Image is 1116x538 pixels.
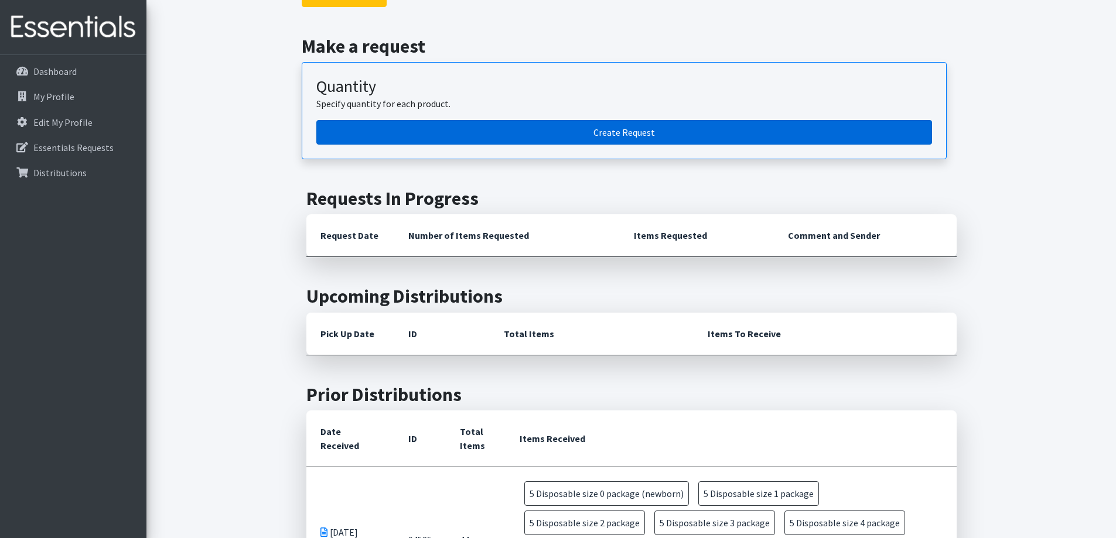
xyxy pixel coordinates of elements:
span: 5 Disposable size 2 package [524,510,645,535]
th: ID [394,410,446,467]
span: 5 Disposable size 1 package [698,481,819,506]
th: Comment and Sender [774,214,956,257]
th: Pick Up Date [306,313,394,355]
a: Dashboard [5,60,142,83]
p: My Profile [33,91,74,102]
span: 5 Disposable size 3 package [654,510,775,535]
a: Essentials Requests [5,136,142,159]
th: ID [394,313,490,355]
th: Request Date [306,214,394,257]
p: Essentials Requests [33,142,114,153]
th: Items Requested [620,214,774,257]
th: Items Received [506,410,956,467]
a: Distributions [5,161,142,184]
th: Number of Items Requested [394,214,620,257]
th: Date Received [306,410,394,467]
span: 5 Disposable size 4 package [784,510,905,535]
a: Create a request by quantity [316,120,932,145]
h2: Upcoming Distributions [306,285,957,307]
p: Edit My Profile [33,116,93,128]
a: My Profile [5,85,142,108]
p: Specify quantity for each product. [316,97,932,111]
p: Dashboard [33,66,77,77]
h3: Quantity [316,77,932,97]
th: Total Items [490,313,694,355]
th: Total Items [446,410,506,467]
a: Edit My Profile [5,111,142,134]
img: HumanEssentials [5,8,142,47]
h2: Make a request [302,35,961,57]
h2: Requests In Progress [306,187,957,210]
span: 5 Disposable size 0 package (newborn) [524,481,689,506]
h2: Prior Distributions [306,383,957,406]
th: Items To Receive [694,313,957,355]
p: Distributions [33,167,87,179]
